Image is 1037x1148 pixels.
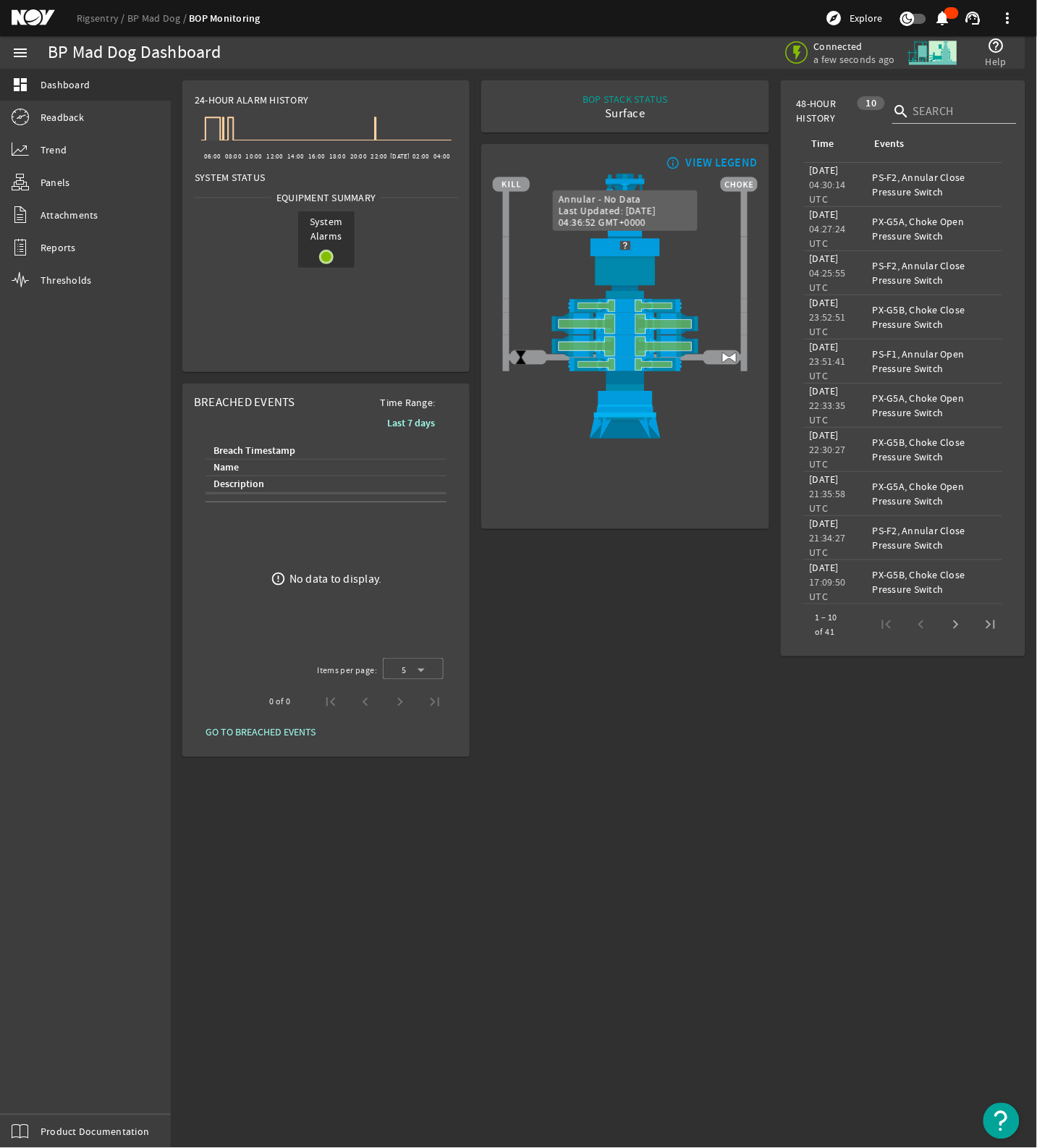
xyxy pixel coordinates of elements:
text: 14:00 [287,152,304,161]
img: ValveOpen.png [721,350,737,366]
mat-icon: support_agent [965,9,982,27]
legacy-datetime-component: 04:27:24 UTC [810,222,846,250]
img: Skid.svg [905,25,960,80]
span: 24-Hour Alarm History [195,93,308,107]
div: PS-F2, Annular Close Pressure Switch [873,523,996,552]
legacy-datetime-component: 21:35:58 UTC [810,487,846,515]
button: more_vert [991,1,1025,35]
span: a few seconds ago [814,53,895,66]
div: 10 [858,96,886,110]
a: Rigsentry [77,12,127,25]
text: 04:00 [433,152,450,161]
div: Events [873,136,991,152]
div: PX-G5A, Choke Open Pressure Switch [873,479,996,508]
legacy-datetime-component: 04:25:55 UTC [810,266,846,294]
i: search [892,103,910,120]
text: 20:00 [350,152,367,161]
span: Thresholds [41,273,92,287]
span: Readback [41,110,84,124]
button: Explore [820,7,889,30]
span: Time Range: [369,395,447,410]
legacy-datetime-component: [DATE] [810,208,839,221]
span: Help [986,54,1007,69]
span: Trend [41,143,67,157]
img: ShearRamOpen.png [493,335,757,358]
div: 0 of 0 [269,695,290,709]
span: Equipment Summary [271,190,381,205]
img: TransparentStackSlice.png [736,268,752,290]
legacy-datetime-component: 17:09:50 UTC [810,575,846,603]
span: Attachments [41,208,98,222]
button: Next page [939,607,973,642]
legacy-datetime-component: 23:51:41 UTC [810,355,846,382]
div: PS-F1, Annular Open Pressure Switch [873,347,996,376]
img: PipeRamOpen.png [493,358,757,371]
div: PS-F2, Annular Close Pressure Switch [873,258,996,287]
legacy-datetime-component: [DATE] [810,429,839,442]
legacy-datetime-component: [DATE] [810,340,839,353]
div: Surface [583,106,668,121]
text: 12:00 [266,152,283,161]
span: System Alarms [298,211,355,246]
div: Items per page: [317,663,377,678]
div: Events [875,136,905,152]
text: [DATE] [390,152,410,161]
span: Product Documentation [41,1125,149,1139]
mat-icon: menu [12,44,29,62]
legacy-datetime-component: [DATE] [810,296,839,309]
span: System Status [195,170,265,185]
span: Breached Events [194,394,295,410]
img: UpperAnnular_NoValves.png [493,237,757,299]
mat-icon: help_outline [988,37,1005,54]
img: RiserAdapter.png [493,174,757,237]
div: BOP STACK STATUS [583,92,668,106]
legacy-datetime-component: [DATE] [810,252,839,265]
legacy-datetime-component: [DATE] [810,561,839,574]
div: Name [213,460,239,476]
img: Unknown.png [493,237,757,254]
span: Reports [41,240,76,255]
text: 10:00 [246,152,263,161]
legacy-datetime-component: 23:52:51 UTC [810,311,846,338]
div: PX-G5B, Choke Close Pressure Switch [873,567,996,596]
input: Search [913,103,1005,120]
img: WellheadConnector.png [493,371,757,439]
legacy-datetime-component: [DATE] [810,517,839,530]
a: BOP Monitoring [189,12,261,25]
legacy-datetime-component: 22:30:27 UTC [810,443,846,470]
img: PipeRamOpen.png [493,299,757,313]
span: GO TO BREACHED EVENTS [206,725,316,740]
b: Last 7 days [387,416,435,430]
div: Description [211,476,435,492]
img: TransparentStackSlice.png [499,268,515,290]
legacy-datetime-component: 04:30:14 UTC [810,178,846,206]
mat-icon: notifications [934,9,952,27]
div: VIEW LEGEND [686,156,758,170]
text: 06:00 [204,152,221,161]
span: Explore [850,11,883,25]
div: Name [211,460,435,476]
div: No data to display. [289,572,382,586]
div: BP Mad Dog Dashboard [48,46,221,60]
div: PX-G5A, Choke Open Pressure Switch [873,391,996,420]
button: Open Resource Center [983,1103,1020,1139]
button: Last 7 days [376,410,446,436]
div: Breach Timestamp [211,443,435,459]
legacy-datetime-component: [DATE] [810,164,839,177]
div: Time [812,136,834,152]
img: ValveClose.png [513,350,529,366]
text: 16:00 [308,152,325,161]
button: GO TO BREACHED EVENTS [194,719,327,746]
mat-icon: error_outline [271,571,286,586]
img: ShearRamOpen.png [493,313,757,335]
text: 22:00 [371,152,388,161]
div: PX-G5B, Choke Close Pressure Switch [873,435,996,464]
div: Description [213,476,264,492]
mat-icon: dashboard [12,76,29,93]
div: Breach Timestamp [213,443,295,459]
mat-icon: explore [826,9,843,27]
span: Panels [41,175,70,190]
legacy-datetime-component: 21:34:27 UTC [810,531,846,559]
div: PS-F2, Annular Close Pressure Switch [873,170,996,199]
text: 18:00 [329,152,346,161]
